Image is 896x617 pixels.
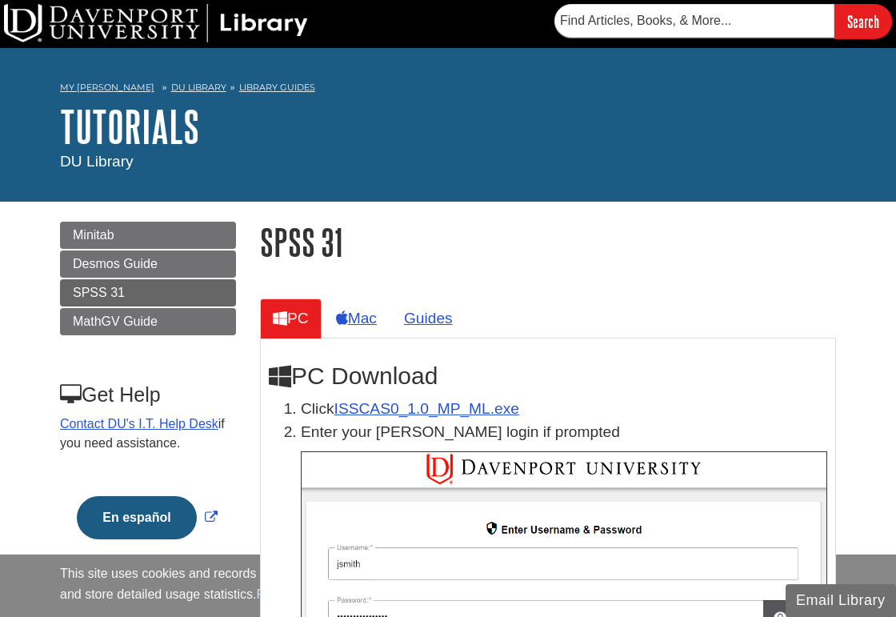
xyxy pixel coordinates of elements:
span: Minitab [73,228,114,242]
a: Contact DU's I.T. Help Desk [60,417,218,431]
a: DU Library [171,82,226,93]
a: Mac [323,298,390,338]
a: Guides [391,298,466,338]
span: MathGV Guide [73,315,158,328]
a: Link opens in new window [73,511,221,524]
a: Tutorials [60,102,199,151]
p: if you need assistance. [60,415,234,453]
h3: Get Help [60,383,234,407]
span: DU Library [60,153,134,170]
a: My [PERSON_NAME] [60,81,154,94]
p: Enter your [PERSON_NAME] login if prompted [301,421,827,444]
li: Click [301,398,827,421]
button: Email Library [786,584,896,617]
a: Desmos Guide [60,250,236,278]
a: MathGV Guide [60,308,236,335]
div: Guide Page Menu [60,222,236,567]
h1: SPSS 31 [260,222,836,262]
input: Find Articles, Books, & More... [554,4,834,38]
a: Minitab [60,222,236,249]
form: Searches DU Library's articles, books, and more [554,4,892,38]
button: En español [77,496,196,539]
span: Desmos Guide [73,257,158,270]
a: Download opens in new window [334,400,519,417]
h2: PC Download [269,363,827,390]
a: Library Guides [239,82,315,93]
input: Search [834,4,892,38]
img: DU Library [4,4,308,42]
a: PC [260,298,322,338]
nav: breadcrumb [60,77,836,102]
a: SPSS 31 [60,279,236,306]
span: SPSS 31 [73,286,125,299]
